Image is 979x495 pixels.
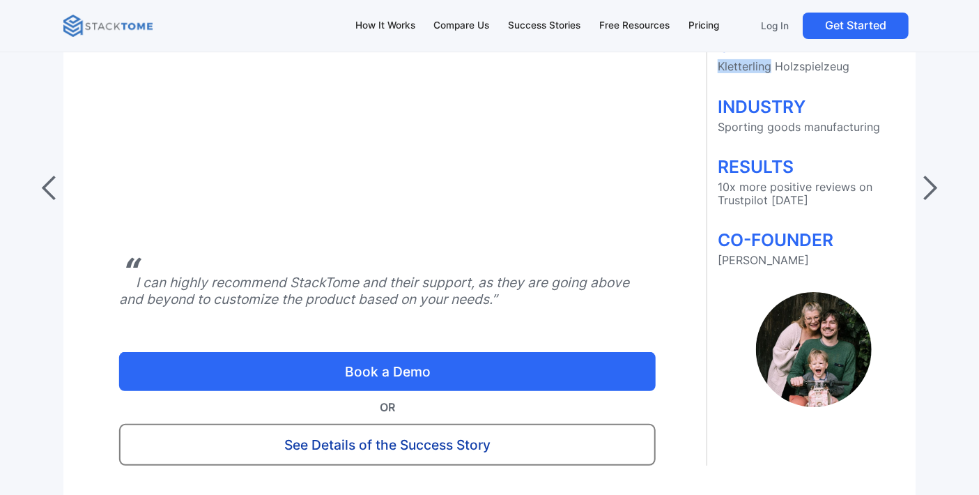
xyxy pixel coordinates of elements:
a: Get Started [803,13,909,39]
a: Compare Us [427,11,496,40]
div: Pricing [688,18,719,33]
p: I can highly recommend StackTome and their support, as they are going above and beyond to customi... [119,268,656,324]
h1: CO-FOUNDER [718,231,910,248]
p: OR [119,398,656,417]
div: Compare Us [434,18,490,33]
div: Success Stories [508,18,580,33]
a: See Details of the Success Story [119,424,656,466]
strong: “ [119,250,136,297]
p: Sporting goods manufacturing [718,121,910,134]
div: Free Resources [599,18,670,33]
h1: INDUSTRY [718,98,910,115]
h1: RESULTS [718,158,910,175]
a: Success Stories [502,11,587,40]
p: Log In [762,20,789,32]
h1: CLIENT [718,38,910,54]
p: [PERSON_NAME] [718,254,910,267]
a: Free Resources [593,11,677,40]
a: How It Works [348,11,422,40]
a: Log In [753,13,797,39]
div: How It Works [355,18,415,33]
a: Pricing [681,11,725,40]
p: 10x more positive reviews on Trustpilot [DATE] [718,181,910,207]
a: Book a Demo [119,352,656,391]
p: Kletterling Holzspielzeug [718,60,910,73]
